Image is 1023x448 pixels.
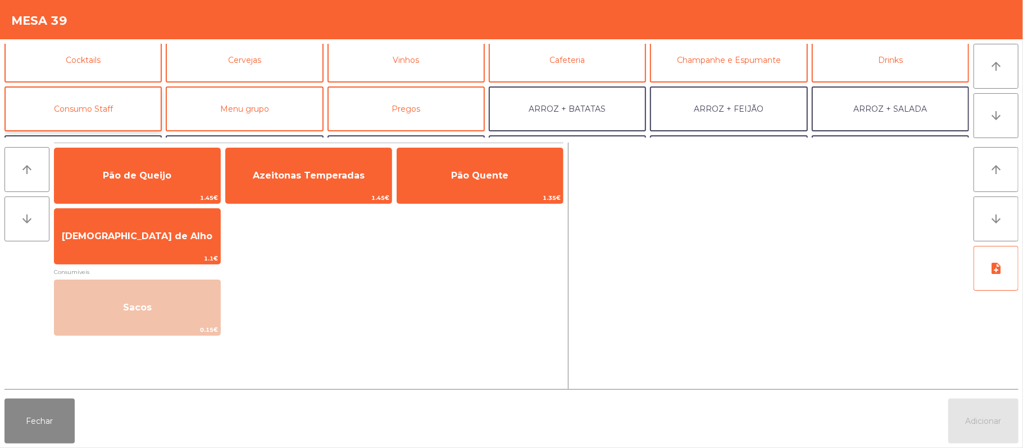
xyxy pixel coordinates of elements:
[103,170,171,181] span: Pão de Queijo
[54,253,220,264] span: 1.1€
[166,86,323,131] button: Menu grupo
[11,12,67,29] h4: Mesa 39
[974,93,1019,138] button: arrow_downward
[397,193,563,203] span: 1.35€
[812,135,969,180] button: FEIJÃO + FEIJÃO
[20,212,34,226] i: arrow_downward
[253,170,365,181] span: Azeitonas Temperadas
[974,196,1019,241] button: arrow_downward
[989,262,1003,275] i: note_add
[489,86,646,131] button: ARROZ + BATATAS
[812,38,969,83] button: Drinks
[4,135,162,180] button: ARROZ + ARROZ
[650,86,807,131] button: ARROZ + FEIJÃO
[489,135,646,180] button: BATATA + BATATA
[974,246,1019,291] button: note_add
[166,135,323,180] button: BATATA + FEIJÃO
[4,196,49,241] button: arrow_downward
[4,147,49,192] button: arrow_upward
[166,38,323,83] button: Cervejas
[489,38,646,83] button: Cafeteria
[989,212,1003,226] i: arrow_downward
[812,86,969,131] button: ARROZ + SALADA
[989,163,1003,176] i: arrow_upward
[54,193,220,203] span: 1.45€
[4,86,162,131] button: Consumo Staff
[650,38,807,83] button: Champanhe e Espumante
[62,231,212,241] span: [DEMOGRAPHIC_DATA] de Alho
[4,38,162,83] button: Cocktails
[650,135,807,180] button: FEIJÃO + SALADA
[989,109,1003,122] i: arrow_downward
[328,86,485,131] button: Pregos
[4,399,75,444] button: Fechar
[20,163,34,176] i: arrow_upward
[54,324,220,335] span: 0.15€
[328,38,485,83] button: Vinhos
[226,193,392,203] span: 1.45€
[974,147,1019,192] button: arrow_upward
[974,44,1019,89] button: arrow_upward
[989,60,1003,73] i: arrow_upward
[451,170,508,181] span: Pão Quente
[123,302,152,313] span: Sacos
[54,267,563,277] span: Consumiveis
[328,135,485,180] button: BATATA + SALADA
